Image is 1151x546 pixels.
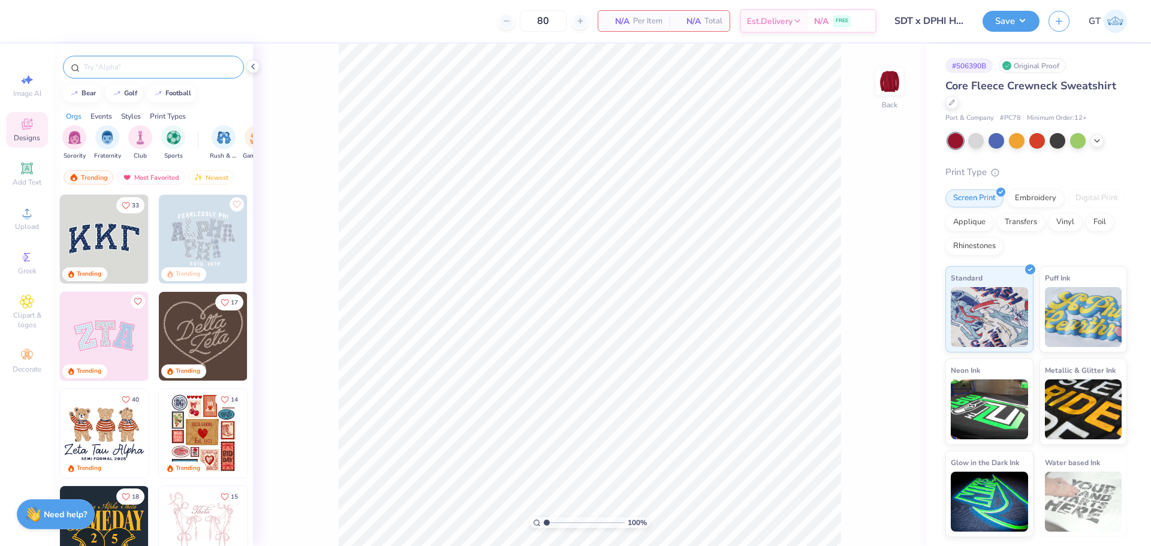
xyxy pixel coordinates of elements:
img: 12710c6a-dcc0-49ce-8688-7fe8d5f96fe2 [159,292,248,381]
div: filter for Fraternity [94,125,121,161]
img: Metallic & Glitter Ink [1045,379,1122,439]
span: N/A [605,15,629,28]
span: Core Fleece Crewneck Sweatshirt [945,79,1116,93]
button: Like [116,197,144,213]
input: Try "Alpha" [83,61,236,73]
span: FREE [836,17,848,25]
span: 18 [132,494,139,500]
div: Screen Print [945,189,1004,207]
img: 9980f5e8-e6a1-4b4a-8839-2b0e9349023c [60,292,149,381]
div: Original Proof [999,58,1066,73]
span: Club [134,152,147,161]
span: Greek [18,266,37,276]
div: filter for Game Day [243,125,270,161]
span: Sports [164,152,183,161]
button: Like [116,488,144,505]
div: Applique [945,213,993,231]
span: 14 [231,397,238,403]
span: # PC78 [1000,113,1021,123]
img: trend_line.gif [153,90,163,97]
img: Club Image [134,131,147,144]
img: Newest.gif [194,173,203,182]
img: edfb13fc-0e43-44eb-bea2-bf7fc0dd67f9 [148,195,237,283]
span: Est. Delivery [747,15,793,28]
span: Glow in the Dark Ink [951,456,1019,469]
span: Neon Ink [951,364,980,376]
span: Fraternity [94,152,121,161]
div: bear [82,90,96,96]
button: Like [215,391,243,408]
img: Standard [951,287,1028,347]
div: filter for Rush & Bid [210,125,237,161]
div: Print Types [150,111,186,122]
button: golf [106,85,143,102]
span: N/A [677,15,701,28]
img: trending.gif [69,173,79,182]
span: Add Text [13,177,41,187]
img: Neon Ink [951,379,1028,439]
a: GT [1089,10,1127,33]
img: Rush & Bid Image [217,131,231,144]
img: Game Day Image [250,131,264,144]
button: filter button [62,125,86,161]
span: Designs [14,133,40,143]
div: Embroidery [1007,189,1064,207]
span: Water based Ink [1045,456,1100,469]
div: Styles [121,111,141,122]
span: Game Day [243,152,270,161]
button: Like [215,488,243,505]
span: Minimum Order: 12 + [1027,113,1087,123]
div: Events [91,111,112,122]
div: filter for Sorority [62,125,86,161]
div: Most Favorited [117,170,185,185]
span: Puff Ink [1045,272,1070,284]
div: golf [124,90,137,96]
button: Like [230,197,244,212]
img: most_fav.gif [122,173,132,182]
div: Trending [64,170,113,185]
button: filter button [94,125,121,161]
button: football [147,85,197,102]
img: Puff Ink [1045,287,1122,347]
div: Trending [176,270,200,279]
span: Metallic & Glitter Ink [1045,364,1116,376]
input: Untitled Design [885,9,974,33]
img: Sorority Image [68,131,82,144]
img: Back [878,70,902,93]
div: Trending [77,367,101,376]
img: a3f22b06-4ee5-423c-930f-667ff9442f68 [247,195,336,283]
div: football [165,90,191,96]
div: Trending [176,464,200,473]
img: Glow in the Dark Ink [951,472,1028,532]
span: Sorority [64,152,86,161]
span: Rush & Bid [210,152,237,161]
button: Like [215,294,243,310]
div: Newest [188,170,234,185]
div: Print Type [945,165,1127,179]
span: 100 % [628,517,647,528]
button: filter button [210,125,237,161]
span: 15 [231,494,238,500]
span: 33 [132,203,139,209]
img: b0e5e834-c177-467b-9309-b33acdc40f03 [247,389,336,478]
span: Per Item [633,15,662,28]
div: Foil [1086,213,1114,231]
div: Trending [77,270,101,279]
span: 40 [132,397,139,403]
div: Digital Print [1068,189,1126,207]
img: 3b9aba4f-e317-4aa7-a679-c95a879539bd [60,195,149,283]
button: Save [983,11,1039,32]
img: 6de2c09e-6ade-4b04-8ea6-6dac27e4729e [159,389,248,478]
img: 5a4b4175-9e88-49c8-8a23-26d96782ddc6 [159,195,248,283]
div: Back [882,99,897,110]
strong: Need help? [44,509,87,520]
span: Port & Company [945,113,994,123]
button: filter button [161,125,185,161]
div: Trending [176,367,200,376]
img: Gil Tec [1104,10,1127,33]
div: Transfers [997,213,1045,231]
img: Water based Ink [1045,472,1122,532]
div: filter for Sports [161,125,185,161]
button: Like [131,294,145,309]
span: Upload [15,222,39,231]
